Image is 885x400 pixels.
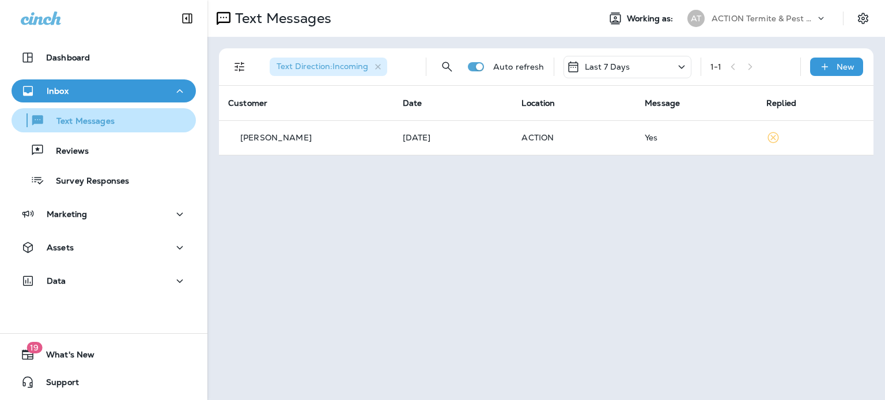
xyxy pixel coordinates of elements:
button: Dashboard [12,46,196,69]
span: Message [645,98,680,108]
div: 1 - 1 [710,62,721,71]
span: What's New [35,350,94,364]
button: Search Messages [436,55,459,78]
button: Survey Responses [12,168,196,192]
p: Last 7 Days [585,62,630,71]
p: Dashboard [46,53,90,62]
p: Text Messages [230,10,331,27]
span: Replied [766,98,796,108]
p: Aug 28, 2025 03:13 PM [403,133,504,142]
button: Settings [853,8,873,29]
p: Data [47,276,66,285]
p: Text Messages [45,116,115,127]
p: Inbox [47,86,69,96]
p: Auto refresh [493,62,544,71]
button: Support [12,371,196,394]
span: Location [521,98,555,108]
button: Data [12,269,196,292]
p: Marketing [47,209,87,219]
span: Date [403,98,422,108]
span: Working as: [627,14,676,24]
span: 19 [27,342,42,353]
div: Text Direction:Incoming [270,58,387,76]
button: Text Messages [12,108,196,132]
button: Marketing [12,203,196,226]
div: Yes [645,133,748,142]
p: Assets [47,243,74,252]
span: Customer [228,98,267,108]
p: ACTION Termite & Pest Control [712,14,815,23]
button: Filters [228,55,251,78]
button: 19What's New [12,343,196,366]
span: Support [35,378,79,391]
button: Collapse Sidebar [171,7,203,30]
p: New [837,62,854,71]
p: Reviews [44,146,89,157]
p: [PERSON_NAME] [240,133,312,142]
span: ACTION [521,132,554,143]
button: Assets [12,236,196,259]
button: Reviews [12,138,196,162]
button: Inbox [12,79,196,102]
div: AT [687,10,705,27]
span: Text Direction : Incoming [277,61,368,71]
p: Survey Responses [44,176,129,187]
